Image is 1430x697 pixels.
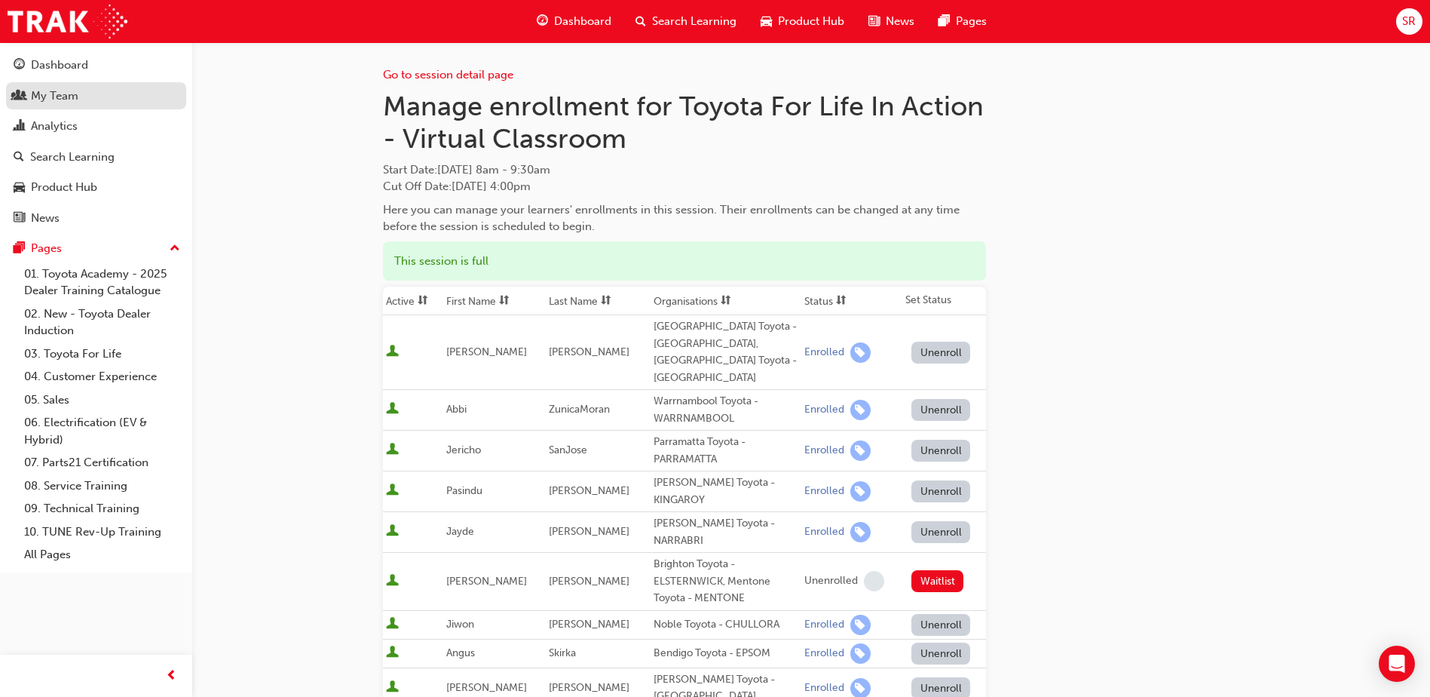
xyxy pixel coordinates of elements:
span: prev-icon [166,667,177,686]
a: 06. Electrification (EV & Hybrid) [18,411,186,451]
div: Enrolled [804,525,844,539]
span: [PERSON_NAME] [549,525,629,538]
a: Analytics [6,112,186,140]
a: Dashboard [6,51,186,79]
span: User is active [386,484,399,499]
span: Skirka [549,646,576,659]
span: Start Date : [383,161,986,179]
th: Set Status [902,287,986,315]
div: Warrnambool Toyota - WARRNAMBOOL [654,393,798,427]
span: [PERSON_NAME] [549,681,629,694]
div: Brighton Toyota - ELSTERNWICK, Mentone Toyota - MENTONE [654,556,798,607]
div: Enrolled [804,681,844,695]
button: Unenroll [911,399,970,421]
span: [PERSON_NAME] [549,618,629,631]
span: learningRecordVerb_ENROLL-icon [850,342,871,363]
span: guage-icon [14,59,25,72]
a: 08. Service Training [18,474,186,498]
span: car-icon [761,12,772,31]
span: Product Hub [778,13,844,30]
span: Pasindu [446,484,482,497]
div: [GEOGRAPHIC_DATA] Toyota - [GEOGRAPHIC_DATA], [GEOGRAPHIC_DATA] Toyota - [GEOGRAPHIC_DATA] [654,318,798,386]
span: ZunicaMoran [549,403,610,416]
a: pages-iconPages [926,6,999,37]
span: car-icon [14,181,25,195]
span: [PERSON_NAME] [549,575,629,588]
div: News [31,210,60,227]
span: [PERSON_NAME] [446,681,527,694]
span: Jiwon [446,618,474,631]
span: learningRecordVerb_ENROLL-icon [850,522,871,542]
div: Parramatta Toyota - PARRAMATTA [654,434,798,468]
span: User is active [386,402,399,417]
span: Pages [956,13,987,30]
span: Cut Off Date : [DATE] 4:00pm [383,180,531,193]
a: My Team [6,82,186,110]
h1: Manage enrollment for Toyota For Life In Action - Virtual Classroom [383,90,986,155]
div: Dashboard [31,57,88,74]
a: search-iconSearch Learning [623,6,749,37]
button: Waitlist [911,570,963,592]
span: [DATE] 8am - 9:30am [437,163,550,177]
span: learningRecordVerb_ENROLL-icon [850,481,871,502]
a: Go to session detail page [383,68,513,81]
div: Enrolled [804,484,844,499]
div: Product Hub [31,179,97,196]
div: Analytics [31,118,78,135]
span: learningRecordVerb_ENROLL-icon [850,643,871,664]
span: guage-icon [537,12,548,31]
th: Toggle SortBy [801,287,903,315]
span: [PERSON_NAME] [549,484,629,497]
span: Search Learning [652,13,736,30]
div: My Team [31,88,78,105]
div: Here you can manage your learners' enrollments in this session. Their enrollments can be changed ... [383,201,986,235]
span: Dashboard [554,13,611,30]
span: User is active [386,680,399,695]
span: pages-icon [939,12,950,31]
div: Enrolled [804,444,844,458]
button: SR [1396,8,1422,35]
span: news-icon [868,12,880,31]
div: Enrolled [804,403,844,417]
div: Pages [31,240,62,257]
div: Open Intercom Messenger [1379,646,1415,682]
button: Unenroll [911,521,970,543]
div: Noble Toyota - CHULLORA [654,616,798,634]
span: User is active [386,574,399,589]
button: Unenroll [911,614,970,636]
img: Trak [8,5,127,38]
th: Toggle SortBy [651,287,801,315]
span: sorting-icon [836,295,847,308]
div: Enrolled [804,345,844,360]
button: Unenroll [911,342,970,364]
span: sorting-icon [721,295,731,308]
span: [PERSON_NAME] [549,345,629,358]
span: User is active [386,443,399,458]
a: 02. New - Toyota Dealer Induction [18,302,186,342]
button: Unenroll [911,481,970,502]
span: people-icon [14,90,25,103]
button: Pages [6,235,186,263]
a: guage-iconDashboard [525,6,623,37]
span: User is active [386,617,399,632]
span: sorting-icon [601,295,611,308]
span: learningRecordVerb_ENROLL-icon [850,441,871,461]
span: news-icon [14,212,25,226]
span: SR [1402,13,1416,30]
span: sorting-icon [499,295,510,308]
th: Toggle SortBy [443,287,546,315]
button: Unenroll [911,440,970,462]
div: Unenrolled [804,574,858,588]
span: Jayde [446,525,474,538]
span: search-icon [14,151,24,164]
div: [PERSON_NAME] Toyota - NARRABRI [654,515,798,549]
div: Bendigo Toyota - EPSOM [654,645,798,662]
a: News [6,204,186,232]
span: User is active [386,524,399,539]
span: User is active [386,345,399,360]
span: Abbi [446,403,467,416]
div: Enrolled [804,646,844,661]
span: learningRecordVerb_NONE-icon [864,571,884,591]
